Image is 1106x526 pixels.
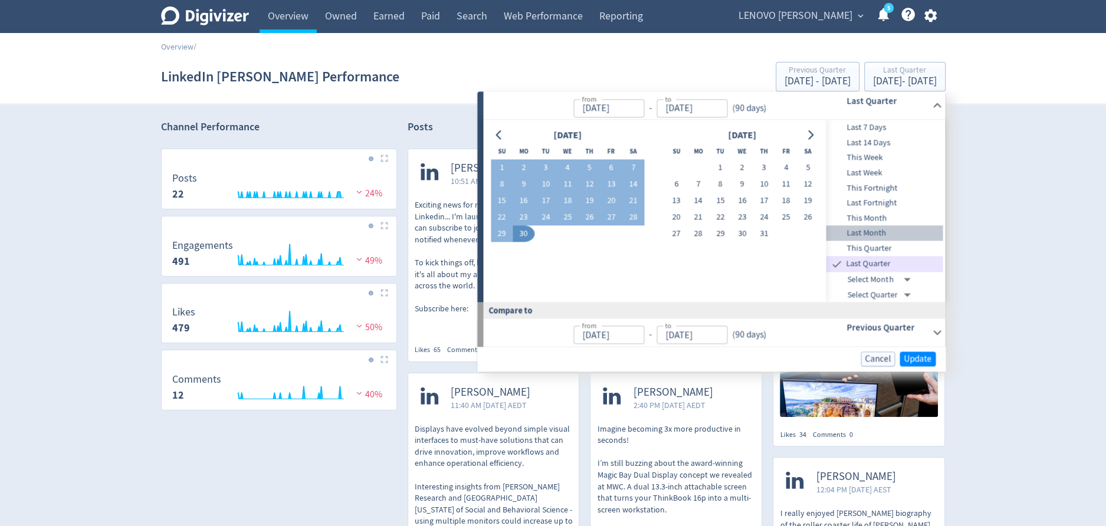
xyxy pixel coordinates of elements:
div: Last Week [826,165,943,180]
button: 10 [534,176,556,193]
button: 23 [731,209,753,226]
span: Last Fortnight [826,197,943,210]
h6: Previous Quarter [846,321,927,335]
th: Thursday [753,143,775,160]
div: Compare to [477,303,945,318]
th: Sunday [665,143,687,160]
h2: Channel Performance [161,120,397,134]
div: Previous Quarter [785,66,851,76]
div: Last 14 Days [826,135,943,150]
img: https://media.cf.digivizer.com/images/linkedin-134570091-urn:li:share:7330765092684255232-612f302... [780,328,938,417]
div: ( 90 days ) [727,101,771,115]
button: 6 [665,176,687,193]
button: 12 [579,176,600,193]
a: [PERSON_NAME]10:51 AM [DATE] AESTExciting news for my connections here on Linkedin... I'm launchi... [408,149,579,336]
button: 14 [622,176,644,193]
strong: 491 [172,254,190,268]
nav: presets [826,120,943,303]
a: [PERSON_NAME]11:00 AM [DATE] AESTWhen we build our POCs or 'Proof of Concepts', it gives us a cha... [773,149,944,420]
div: This Week [826,150,943,166]
button: 26 [797,209,819,226]
img: negative-performance.svg [353,188,365,196]
span: LENOVO [PERSON_NAME] [739,6,852,25]
th: Monday [687,143,709,160]
label: from [582,94,596,104]
button: 19 [579,193,600,209]
span: Last 7 Days [826,121,943,134]
div: Last 7 Days [826,120,943,136]
span: [PERSON_NAME] [633,386,713,399]
svg: Comments 12 [166,374,392,405]
button: 30 [731,226,753,242]
span: This Fortnight [826,182,943,195]
div: ( 90 days ) [727,328,766,342]
div: [DATE] [550,127,585,143]
button: 16 [731,193,753,209]
button: 2 [513,160,534,176]
button: 10 [753,176,775,193]
div: [DATE] [724,127,760,143]
span: expand_more [855,11,866,21]
button: 24 [534,209,556,226]
a: 5 [884,3,894,13]
h2: Posts [408,120,433,138]
button: 21 [622,193,644,209]
img: negative-performance.svg [353,321,365,330]
dt: Likes [172,305,195,319]
button: 1 [491,160,513,176]
span: 34 [799,430,806,439]
span: [PERSON_NAME] [816,470,895,484]
button: 3 [534,160,556,176]
button: 25 [775,209,797,226]
label: to [665,321,671,331]
button: 18 [775,193,797,209]
th: Tuesday [709,143,731,160]
button: 29 [491,226,513,242]
button: 5 [797,160,819,176]
span: 10:51 AM [DATE] AEST [451,175,530,187]
div: Last Fortnight [826,196,943,211]
button: 7 [687,176,709,193]
span: 65 [434,345,441,354]
button: 16 [513,193,534,209]
th: Sunday [491,143,513,160]
span: [PERSON_NAME] [451,162,530,175]
th: Tuesday [534,143,556,160]
h6: Last Quarter [846,94,927,108]
button: 8 [709,176,731,193]
span: 40% [353,389,382,400]
button: 8 [491,176,513,193]
button: Update [900,351,936,366]
div: [DATE] - [DATE] [873,76,937,87]
span: 11:40 AM [DATE] AEDT [451,399,530,411]
th: Friday [775,143,797,160]
button: 22 [709,209,731,226]
button: 1 [709,160,731,176]
img: negative-performance.svg [353,389,365,397]
button: 5 [579,160,600,176]
div: Likes [415,345,447,355]
button: 4 [775,160,797,176]
strong: 22 [172,187,184,201]
button: 31 [753,226,775,242]
th: Saturday [622,143,644,160]
img: Placeholder [380,222,388,229]
p: Exciting news for my connections here on Linkedin... I'm launching a Newsletter! You can subscrib... [415,199,573,315]
button: 11 [775,176,797,193]
div: Last Quarter [873,66,937,76]
button: 22 [491,209,513,226]
button: 6 [600,160,622,176]
button: 20 [600,193,622,209]
svg: Likes 479 [166,307,392,338]
div: This Fortnight [826,180,943,196]
button: 13 [600,176,622,193]
div: [DATE] - [DATE] [785,76,851,87]
div: - [644,328,657,342]
th: Wednesday [556,143,578,160]
div: Select Quarter [848,287,915,303]
button: Go to previous month [491,127,508,143]
span: Cancel [865,354,891,363]
th: Friday [600,143,622,160]
h1: LinkedIn [PERSON_NAME] Performance [161,58,399,96]
strong: 12 [172,388,184,402]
